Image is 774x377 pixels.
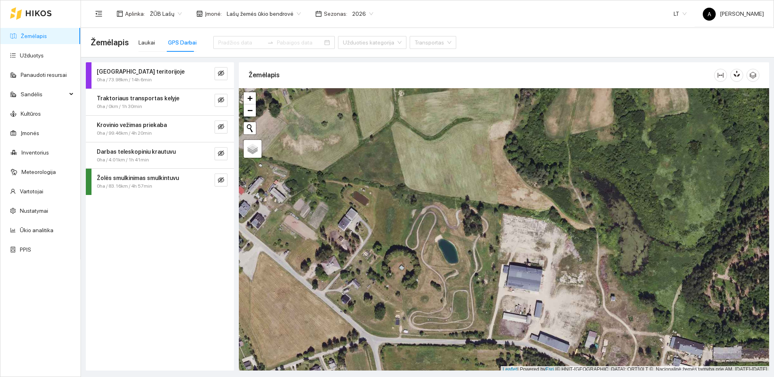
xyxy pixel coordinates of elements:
span: 0ha / 99.46km / 4h 20min [97,129,152,137]
a: Ūkio analitika [20,227,53,233]
button: eye-invisible [215,121,228,133]
span: Sandėlis [21,86,67,102]
a: Kultūros [21,110,41,117]
span: Aplinka : [125,9,145,18]
a: Žemėlapis [21,33,47,39]
span: shop [196,11,203,17]
strong: Traktoriaus transportas kelyje [97,95,179,102]
a: Įmonės [21,130,39,136]
span: menu-fold [95,10,102,17]
span: 0ha / 0km / 1h 30min [97,103,142,110]
button: menu-fold [91,6,107,22]
span: swap-right [267,39,274,46]
span: LT [674,8,687,20]
button: eye-invisible [215,94,228,107]
span: 2026 [352,8,373,20]
span: Sezonas : [324,9,347,18]
strong: [GEOGRAPHIC_DATA] teritorijoje [97,68,185,75]
button: eye-invisible [215,67,228,80]
span: eye-invisible [218,70,224,78]
strong: Darbas teleskopiniu krautuvu [97,148,176,155]
span: | [555,366,557,372]
span: 0ha / 83.16km / 4h 57min [97,182,152,190]
div: Laukai [138,38,155,47]
span: Įmonė : [205,9,222,18]
span: − [247,105,253,115]
div: [GEOGRAPHIC_DATA] teritorijoje0ha / 73.98km / 14h 6mineye-invisible [86,62,234,89]
div: Žolės smulkinimas smulkintuvu0ha / 83.16km / 4h 57mineye-invisible [86,169,234,195]
a: Zoom out [244,104,256,116]
a: Užduotys [20,52,44,59]
div: | Powered by © HNIT-[GEOGRAPHIC_DATA]; ORT10LT ©, Nacionalinė žemės tarnyba prie AM, [DATE]-[DATE] [501,366,769,373]
div: GPS Darbai [168,38,197,47]
a: Nustatymai [20,208,48,214]
div: Darbas teleskopiniu krautuvu0ha / 4.01km / 1h 41mineye-invisible [86,142,234,169]
strong: Krovinio vežimas priekaba [97,122,167,128]
span: 0ha / 73.98km / 14h 6min [97,76,152,84]
a: PPIS [20,246,31,253]
input: Pabaigos data [277,38,323,47]
button: column-width [714,69,727,82]
span: Lašų žemės ūkio bendrovė [227,8,301,20]
a: Meteorologija [21,169,56,175]
a: Leaflet [503,366,517,372]
button: Initiate a new search [244,122,256,134]
a: Layers [244,140,262,158]
span: layout [117,11,123,17]
span: Žemėlapis [91,36,129,49]
a: Vartotojai [20,188,43,195]
a: Inventorius [21,149,49,156]
span: 0ha / 4.01km / 1h 41min [97,156,149,164]
a: Panaudoti resursai [21,72,67,78]
span: eye-invisible [218,97,224,104]
span: column-width [714,72,727,78]
span: calendar [315,11,322,17]
span: ŽŪB Lašų [150,8,182,20]
span: eye-invisible [218,177,224,184]
span: [PERSON_NAME] [703,11,764,17]
a: Zoom in [244,92,256,104]
span: + [247,93,253,103]
button: eye-invisible [215,174,228,186]
strong: Žolės smulkinimas smulkintuvu [97,175,179,181]
span: to [267,39,274,46]
a: Esri [546,366,554,372]
div: Žemėlapis [249,64,714,87]
div: Traktoriaus transportas kelyje0ha / 0km / 1h 30mineye-invisible [86,89,234,115]
div: Krovinio vežimas priekaba0ha / 99.46km / 4h 20mineye-invisible [86,116,234,142]
span: A [708,8,711,21]
input: Pradžios data [218,38,264,47]
span: eye-invisible [218,123,224,131]
span: eye-invisible [218,150,224,158]
button: eye-invisible [215,147,228,160]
